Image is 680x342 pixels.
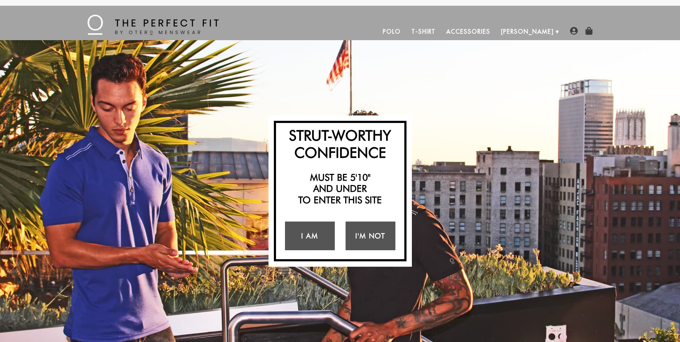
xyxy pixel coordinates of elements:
img: The Perfect Fit - by Otero Menswear - Logo [87,15,219,35]
a: I'm Not [346,222,395,250]
a: Polo [377,23,406,40]
img: shopping-bag-icon.png [585,27,593,35]
h2: Strut-Worthy Confidence [280,127,401,161]
a: Accessories [441,23,495,40]
a: I Am [285,222,335,250]
a: [PERSON_NAME] [496,23,559,40]
h2: Must be 5'10" and under to enter this site [280,172,401,205]
img: user-account-icon.png [570,27,578,35]
a: T-Shirt [406,23,441,40]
